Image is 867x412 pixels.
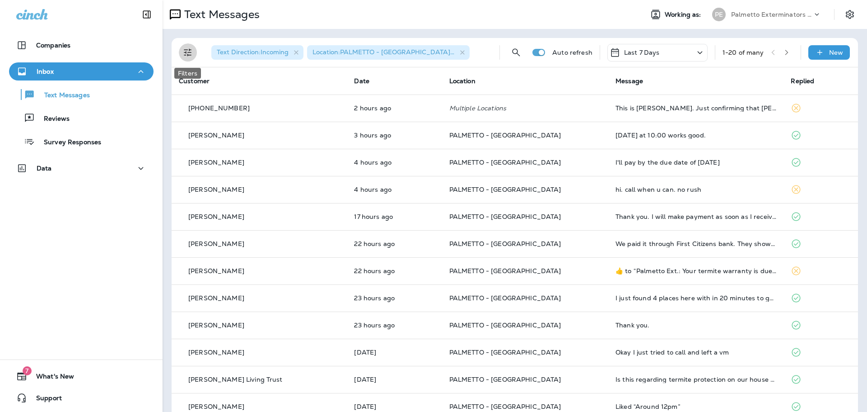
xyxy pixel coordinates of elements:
[354,376,434,383] p: Oct 13, 2025 11:54 AM
[615,349,776,356] div: Okay I just tried to call and left a vm
[615,213,776,220] div: Thank you. I will make payment as soon as I receive it. Also can I get on the schedule for the ba...
[449,104,601,112] p: Multiple Locations
[9,62,154,81] button: Inbox
[211,45,303,60] div: Text Direction:Incoming
[791,77,814,85] span: Replied
[174,68,201,79] div: Filters
[188,376,283,383] p: [PERSON_NAME] Living Trust
[307,45,470,60] div: Location:PALMETTO - [GEOGRAPHIC_DATA]+2
[35,91,90,100] p: Text Messages
[731,11,812,18] p: Palmetto Exterminators LLC
[449,158,561,166] span: PALMETTO - [GEOGRAPHIC_DATA]
[615,104,776,112] div: This is Jeff DiPasquale. Just confirming that Hunter will be here this Friday at 10:00 to inspect...
[23,366,32,375] span: 7
[449,375,561,384] span: PALMETTO - [GEOGRAPHIC_DATA]
[188,403,244,410] p: [PERSON_NAME]
[188,159,244,166] p: [PERSON_NAME]
[722,49,764,56] div: 1 - 20 of many
[37,68,54,75] p: Inbox
[615,186,776,193] div: hi. call when u can. no rush
[615,240,776,247] div: We paid it through First Citizens bank. They showed that the check was sent on the 10th. Unfortun...
[615,294,776,302] div: I just found 4 places here with in 20 minutes to get your tsa number versus 50 miles in KY. We ca...
[449,131,561,139] span: PALMETTO - [GEOGRAPHIC_DATA]
[188,213,244,220] p: [PERSON_NAME]
[449,185,561,194] span: PALMETTO - [GEOGRAPHIC_DATA]
[179,77,210,85] span: Customer
[354,104,434,112] p: Oct 14, 2025 10:11 AM
[188,132,244,139] p: [PERSON_NAME]
[35,115,70,123] p: Reviews
[188,294,244,302] p: [PERSON_NAME]
[354,267,434,275] p: Oct 13, 2025 02:05 PM
[449,348,561,356] span: PALMETTO - [GEOGRAPHIC_DATA]
[27,394,62,405] span: Support
[615,376,776,383] div: Is this regarding termite protection on our house at 143 Bounty Street on Daniel Island?
[615,159,776,166] div: I'll pay by the due date of 12/23/25
[9,132,154,151] button: Survey Responses
[665,11,703,19] span: Working as:
[615,132,776,139] div: Friday at 10:00 works good.
[354,349,434,356] p: Oct 13, 2025 12:16 PM
[9,85,154,104] button: Text Messages
[615,403,776,410] div: Liked “Around 12pm”
[188,349,244,356] p: [PERSON_NAME]
[449,240,561,248] span: PALMETTO - [GEOGRAPHIC_DATA]
[312,48,457,56] span: Location : PALMETTO - [GEOGRAPHIC_DATA] +2
[9,36,154,54] button: Companies
[181,8,260,21] p: Text Messages
[9,367,154,385] button: 7What's New
[9,159,154,177] button: Data
[354,77,369,85] span: Date
[217,48,289,56] span: Text Direction : Incoming
[35,138,101,147] p: Survey Responses
[354,213,434,220] p: Oct 13, 2025 07:15 PM
[188,186,244,193] p: [PERSON_NAME]
[449,213,561,221] span: PALMETTO - [GEOGRAPHIC_DATA]
[615,322,776,329] div: Thank you.
[134,5,159,24] button: Collapse Sidebar
[354,132,434,139] p: Oct 14, 2025 09:34 AM
[188,267,244,275] p: [PERSON_NAME]
[36,42,70,49] p: Companies
[354,186,434,193] p: Oct 14, 2025 08:04 AM
[615,77,643,85] span: Message
[179,43,197,62] button: Filters
[829,49,843,56] p: New
[27,373,74,384] span: What's New
[842,6,858,23] button: Settings
[449,77,475,85] span: Location
[624,49,660,56] p: Last 7 Days
[354,240,434,247] p: Oct 13, 2025 02:42 PM
[188,240,244,247] p: [PERSON_NAME]
[449,294,561,302] span: PALMETTO - [GEOGRAPHIC_DATA]
[449,403,561,411] span: PALMETTO - [GEOGRAPHIC_DATA]
[507,43,525,62] button: Search Messages
[37,165,52,172] p: Data
[552,49,592,56] p: Auto refresh
[449,267,561,275] span: PALMETTO - [GEOGRAPHIC_DATA]
[354,322,434,329] p: Oct 13, 2025 01:13 PM
[712,8,726,21] div: PE
[354,159,434,166] p: Oct 14, 2025 08:52 AM
[615,267,776,275] div: ​👍​ to “ Palmetto Ext.: Your termite warranty is due for renewal. Visit customer.entomobrands.com...
[354,403,434,410] p: Oct 13, 2025 10:47 AM
[449,321,561,329] span: PALMETTO - [GEOGRAPHIC_DATA]
[354,294,434,302] p: Oct 13, 2025 01:18 PM
[188,322,244,329] p: [PERSON_NAME]
[9,389,154,407] button: Support
[9,109,154,128] button: Reviews
[188,104,250,112] span: [PHONE_NUMBER]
